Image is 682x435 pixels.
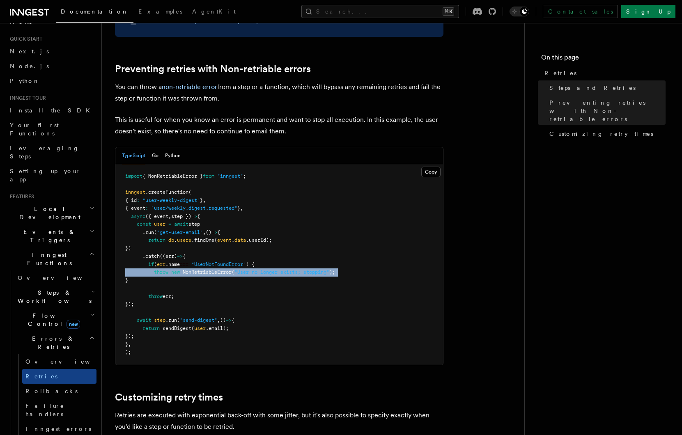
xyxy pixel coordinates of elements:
[131,213,145,219] span: async
[7,141,96,164] a: Leveraging Steps
[61,8,129,15] span: Documentation
[177,237,191,243] span: users
[10,145,79,160] span: Leveraging Steps
[7,36,42,42] span: Quick start
[142,325,160,331] span: return
[125,197,137,203] span: { id
[115,391,223,403] a: Customizing retry times
[14,288,92,305] span: Steps & Workflows
[443,7,454,16] kbd: ⌘K
[203,229,206,235] span: ,
[7,95,46,101] span: Inngest tour
[7,201,96,224] button: Local Development
[246,237,272,243] span: .userId);
[217,237,232,243] span: event
[7,228,90,244] span: Events & Triggers
[187,2,241,22] a: AgentKit
[154,221,165,227] span: user
[125,173,142,179] span: import
[10,122,59,137] span: Your first Functions
[165,317,177,323] span: .run
[191,261,246,267] span: "UserNotFoundError"
[7,251,89,267] span: Inngest Functions
[546,80,666,95] a: Steps and Retries
[152,147,158,164] button: Go
[217,229,220,235] span: {
[115,410,443,433] p: Retries are executed with exponential back-off with some jitter, but it's also possible to specif...
[133,2,187,22] a: Examples
[232,237,234,243] span: .
[125,349,131,355] span: );
[7,73,96,88] a: Python
[192,8,236,15] span: AgentKit
[18,275,102,281] span: Overview
[154,269,168,275] span: throw
[7,205,90,221] span: Local Development
[197,213,200,219] span: {
[125,205,145,211] span: { event
[22,369,96,384] a: Retries
[154,261,157,267] span: (
[232,317,234,323] span: {
[177,253,183,259] span: =>
[10,168,80,183] span: Setting up your app
[145,205,148,211] span: :
[549,84,636,92] span: Steps and Retries
[25,373,57,380] span: Retries
[56,2,133,23] a: Documentation
[217,173,243,179] span: "inngest"
[14,334,89,351] span: Errors & Retries
[240,205,243,211] span: ,
[183,269,232,275] span: NonRetriableError
[165,147,181,164] button: Python
[7,193,34,200] span: Features
[168,237,174,243] span: db
[543,5,618,18] a: Contact sales
[22,398,96,421] a: Failure handlers
[10,48,49,55] span: Next.js
[10,107,95,114] span: Install the SDK
[246,261,255,267] span: ) {
[421,167,441,177] button: Copy
[137,317,151,323] span: await
[168,213,171,219] span: ,
[217,317,220,323] span: ,
[234,269,329,275] span: "User no longer exists; stopping"
[145,213,168,219] span: ({ event
[157,261,165,267] span: err
[191,325,194,331] span: (
[22,384,96,398] a: Rollbacks
[206,229,211,235] span: ()
[145,189,188,195] span: .createFunction
[7,164,96,187] a: Setting up your app
[7,118,96,141] a: Your first Functions
[25,426,91,432] span: Inngest errors
[122,147,145,164] button: TypeScript
[243,173,246,179] span: ;
[301,5,459,18] button: Search...⌘K
[157,229,203,235] span: "get-user-email"
[549,98,666,123] span: Preventing retries with Non-retriable errors
[125,245,131,251] span: })
[115,81,443,104] p: You can throw a from a step or a function, which will bypass any remaining retries and fail the s...
[25,388,78,394] span: Rollbacks
[154,317,165,323] span: step
[174,237,177,243] span: .
[148,261,154,267] span: if
[7,59,96,73] a: Node.js
[329,269,335,275] span: );
[163,293,174,299] span: err;
[191,213,197,219] span: =>
[148,237,165,243] span: return
[7,44,96,59] a: Next.js
[22,354,96,369] a: Overview
[180,317,217,323] span: "send-digest"
[621,5,675,18] a: Sign Up
[14,270,96,285] a: Overview
[165,261,180,267] span: .name
[154,229,157,235] span: (
[138,8,182,15] span: Examples
[142,197,200,203] span: "user-weekly-digest"
[171,269,180,275] span: new
[7,103,96,118] a: Install the SDK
